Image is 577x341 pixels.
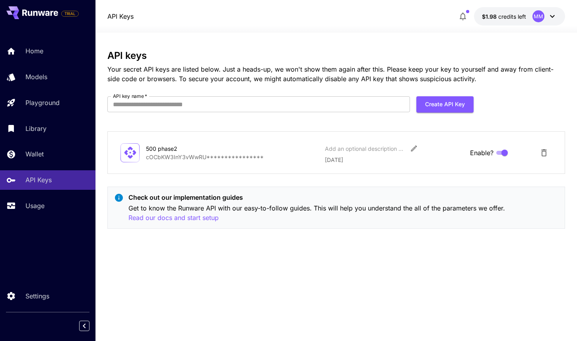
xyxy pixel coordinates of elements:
div: MM [532,10,544,22]
button: $1.9836MM [474,7,565,25]
p: Models [25,72,47,82]
div: Add an optional description or comment [325,144,404,153]
button: Edit [407,141,421,156]
button: Create API Key [416,96,474,113]
p: Check out our implementation guides [128,193,558,202]
a: API Keys [107,12,134,21]
label: API key name [113,93,147,99]
span: credits left [498,13,526,20]
p: Get to know the Runware API with our easy-to-follow guides. This will help you understand the all... [128,203,558,223]
span: $1.98 [482,13,498,20]
p: Wallet [25,149,44,159]
button: Delete API Key [536,145,552,161]
button: Read our docs and start setup [128,213,219,223]
div: Collapse sidebar [85,319,95,333]
p: [DATE] [325,156,464,164]
span: Add your payment card to enable full platform functionality. [61,9,79,18]
button: Collapse sidebar [79,321,89,331]
span: Enable? [470,148,493,158]
p: Home [25,46,43,56]
p: API Keys [25,175,52,185]
span: TRIAL [62,11,78,17]
p: Playground [25,98,60,107]
p: Your secret API keys are listed below. Just a heads-up, we won't show them again after this. Plea... [107,64,565,84]
div: 500 phase2 [146,144,225,153]
p: Library [25,124,47,133]
p: Usage [25,201,45,210]
div: $1.9836 [482,12,526,21]
nav: breadcrumb [107,12,134,21]
h3: API keys [107,50,565,61]
p: Settings [25,291,49,301]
